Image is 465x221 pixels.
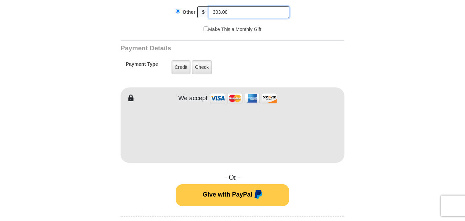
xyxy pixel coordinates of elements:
label: Make This a Monthly Gift [204,26,261,33]
label: Credit [172,60,190,74]
img: credit cards accepted [209,91,278,106]
span: Other [183,9,195,15]
span: $ [197,6,209,18]
label: Check [192,60,212,74]
input: Other Amount [209,6,289,18]
span: Give with PayPal [203,191,252,198]
h4: We accept [178,95,208,102]
button: Give with PayPal [176,184,289,206]
img: paypal [252,190,262,201]
input: Make This a Monthly Gift [204,27,208,31]
h5: Payment Type [126,61,158,71]
h4: - Or - [121,173,344,182]
h3: Payment Details [121,44,296,52]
